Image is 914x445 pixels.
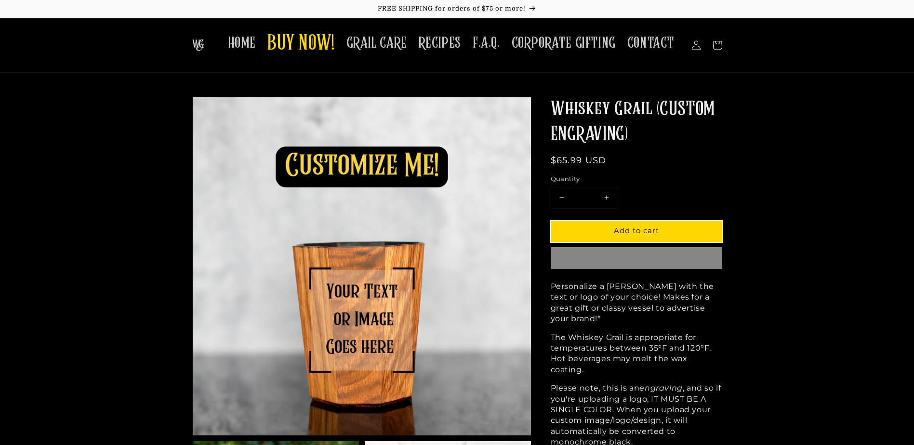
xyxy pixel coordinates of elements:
[512,34,616,52] span: CORPORATE GIFTING
[627,34,675,52] span: CONTACT
[467,28,506,58] a: F.A.Q.
[419,34,461,52] span: RECIPES
[622,28,680,58] a: CONTACT
[639,383,682,393] em: engraving
[614,226,659,235] span: Add to cart
[551,281,722,325] p: Personalize a [PERSON_NAME] with the text or logo of your choice! Makes for a great gift or class...
[506,28,622,58] a: CORPORATE GIFTING
[551,174,722,184] label: Quantity
[222,28,262,58] a: HOME
[267,31,335,57] span: BUY NOW!
[551,333,712,374] span: The Whiskey Grail is appropriate for temperatures between 35°F and 120°F. Hot beverages may melt ...
[262,25,341,63] a: BUY NOW!
[346,34,407,52] span: GRAIL CARE
[341,28,413,58] a: GRAIL CARE
[228,34,256,52] span: HOME
[192,39,204,51] img: The Whiskey Grail
[10,5,904,13] p: FREE SHIPPING for orders of $75 or more!
[413,28,467,58] a: RECIPES
[551,155,607,166] span: $65.99 USD
[473,34,500,52] span: F.A.Q.
[551,221,722,242] button: Add to cart
[551,97,722,147] h1: Whiskey Grail (CUSTOM ENGRAVING)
